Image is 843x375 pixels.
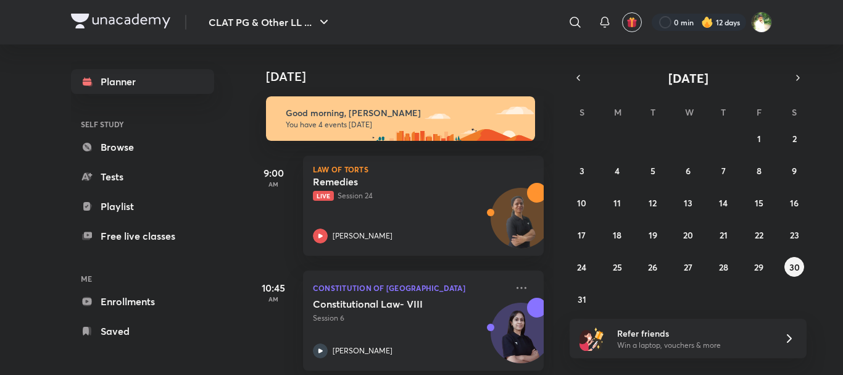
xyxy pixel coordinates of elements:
[572,161,592,180] button: August 3, 2025
[686,165,691,177] abbr: August 6, 2025
[71,319,214,343] a: Saved
[71,135,214,159] a: Browse
[701,16,713,28] img: streak
[784,225,804,245] button: August 23, 2025
[249,280,298,295] h5: 10:45
[71,69,214,94] a: Planner
[713,193,733,213] button: August 14, 2025
[626,17,637,28] img: avatar
[721,165,726,177] abbr: August 7, 2025
[757,106,762,118] abbr: Friday
[249,166,298,180] h5: 9:00
[579,106,584,118] abbr: Sunday
[572,257,592,277] button: August 24, 2025
[684,197,692,209] abbr: August 13, 2025
[313,175,467,188] h5: Remedies
[784,193,804,213] button: August 16, 2025
[683,229,693,241] abbr: August 20, 2025
[784,161,804,180] button: August 9, 2025
[71,114,214,135] h6: SELF STUDY
[784,257,804,277] button: August 30, 2025
[587,69,789,86] button: [DATE]
[749,193,769,213] button: August 15, 2025
[71,289,214,314] a: Enrollments
[678,161,698,180] button: August 6, 2025
[572,225,592,245] button: August 17, 2025
[757,133,761,145] abbr: August 1, 2025
[313,166,534,173] p: Law of Torts
[755,197,763,209] abbr: August 15, 2025
[579,326,604,351] img: referral
[613,197,621,209] abbr: August 11, 2025
[719,261,728,273] abbr: August 28, 2025
[201,10,339,35] button: CLAT PG & Other LL ...
[313,280,507,295] p: Constitution of [GEOGRAPHIC_DATA]
[71,268,214,289] h6: ME
[607,161,627,180] button: August 4, 2025
[751,12,772,33] img: Harshal Jadhao
[792,165,797,177] abbr: August 9, 2025
[650,106,655,118] abbr: Tuesday
[749,129,769,148] button: August 1, 2025
[579,165,584,177] abbr: August 3, 2025
[313,191,334,201] span: Live
[614,106,621,118] abbr: Monday
[617,340,769,351] p: Win a laptop, vouchers & more
[71,14,170,28] img: Company Logo
[286,120,524,130] p: You have 4 events [DATE]
[668,70,708,86] span: [DATE]
[749,225,769,245] button: August 22, 2025
[649,197,657,209] abbr: August 12, 2025
[720,229,728,241] abbr: August 21, 2025
[613,261,622,273] abbr: August 25, 2025
[643,193,663,213] button: August 12, 2025
[755,229,763,241] abbr: August 22, 2025
[313,313,507,324] p: Session 6
[333,345,392,356] p: [PERSON_NAME]
[784,129,804,148] button: August 2, 2025
[790,197,799,209] abbr: August 16, 2025
[622,12,642,32] button: avatar
[333,230,392,242] p: [PERSON_NAME]
[650,165,655,177] abbr: August 5, 2025
[721,106,726,118] abbr: Thursday
[790,229,799,241] abbr: August 23, 2025
[577,261,586,273] abbr: August 24, 2025
[678,257,698,277] button: August 27, 2025
[713,257,733,277] button: August 28, 2025
[286,107,524,119] h6: Good morning, [PERSON_NAME]
[754,261,763,273] abbr: August 29, 2025
[71,14,170,32] a: Company Logo
[607,225,627,245] button: August 18, 2025
[678,225,698,245] button: August 20, 2025
[613,229,621,241] abbr: August 18, 2025
[648,261,657,273] abbr: August 26, 2025
[491,310,550,369] img: Avatar
[685,106,694,118] abbr: Wednesday
[749,257,769,277] button: August 29, 2025
[266,96,535,141] img: morning
[313,298,467,310] h5: Constitutional Law- VIII
[577,197,586,209] abbr: August 10, 2025
[249,180,298,188] p: AM
[71,224,214,248] a: Free live classes
[719,197,728,209] abbr: August 14, 2025
[749,161,769,180] button: August 8, 2025
[578,229,586,241] abbr: August 17, 2025
[617,327,769,340] h6: Refer friends
[266,69,556,84] h4: [DATE]
[71,194,214,219] a: Playlist
[615,165,620,177] abbr: August 4, 2025
[789,261,800,273] abbr: August 30, 2025
[713,225,733,245] button: August 21, 2025
[684,261,692,273] abbr: August 27, 2025
[678,193,698,213] button: August 13, 2025
[713,161,733,180] button: August 7, 2025
[249,295,298,303] p: AM
[607,193,627,213] button: August 11, 2025
[643,257,663,277] button: August 26, 2025
[491,195,550,254] img: Avatar
[649,229,657,241] abbr: August 19, 2025
[607,257,627,277] button: August 25, 2025
[643,161,663,180] button: August 5, 2025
